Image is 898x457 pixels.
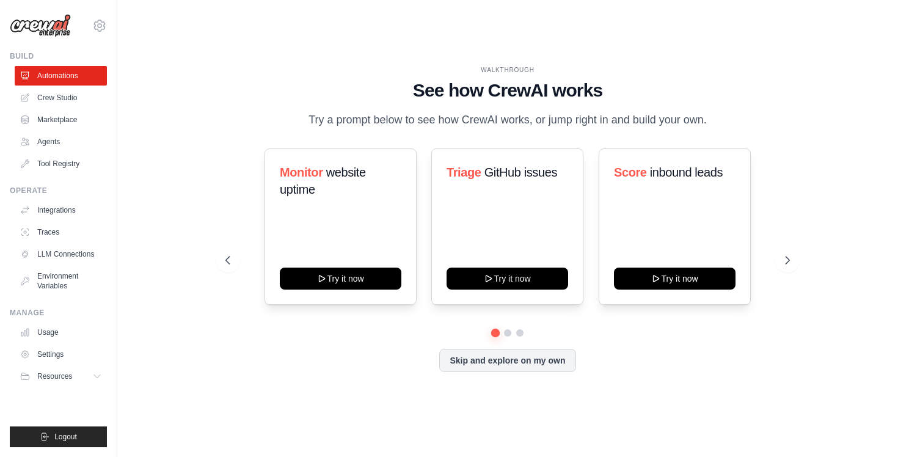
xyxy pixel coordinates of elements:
[15,367,107,386] button: Resources
[614,166,647,179] span: Score
[447,268,568,290] button: Try it now
[10,186,107,196] div: Operate
[15,244,107,264] a: LLM Connections
[10,426,107,447] button: Logout
[302,111,713,129] p: Try a prompt below to see how CrewAI works, or jump right in and build your own.
[10,51,107,61] div: Build
[280,268,401,290] button: Try it now
[54,432,77,442] span: Logout
[614,268,736,290] button: Try it now
[649,166,722,179] span: inbound leads
[37,371,72,381] span: Resources
[439,349,575,372] button: Skip and explore on my own
[447,166,481,179] span: Triage
[15,200,107,220] a: Integrations
[225,65,789,75] div: WALKTHROUGH
[15,266,107,296] a: Environment Variables
[15,88,107,108] a: Crew Studio
[484,166,557,179] span: GitHub issues
[15,110,107,130] a: Marketplace
[10,308,107,318] div: Manage
[15,222,107,242] a: Traces
[15,323,107,342] a: Usage
[10,14,71,37] img: Logo
[15,154,107,174] a: Tool Registry
[225,79,789,101] h1: See how CrewAI works
[280,166,323,179] span: Monitor
[15,345,107,364] a: Settings
[15,132,107,152] a: Agents
[15,66,107,86] a: Automations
